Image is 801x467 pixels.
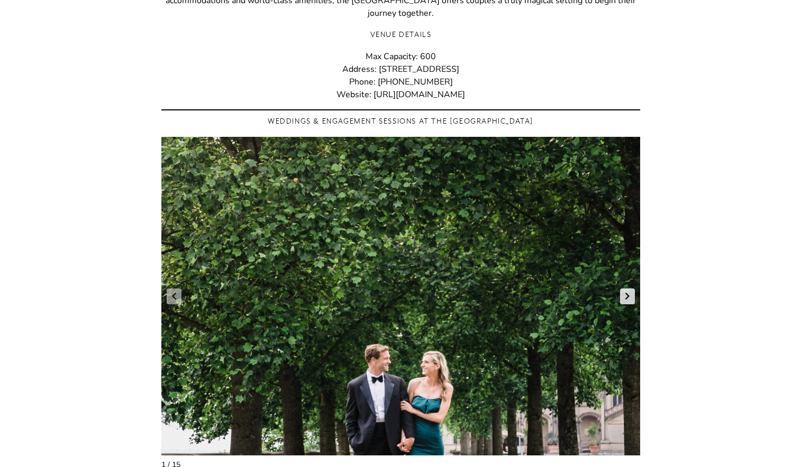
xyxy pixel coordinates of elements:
[161,50,640,101] p: Max Capacity: 600 Address: [STREET_ADDRESS] Phone: [PHONE_NUMBER] Website: [URL][DOMAIN_NAME]
[620,288,635,304] a: Next slide
[161,115,640,127] h3: Weddings & Engagement Sessions at the [GEOGRAPHIC_DATA]
[167,288,181,304] a: Previous slide
[161,28,640,41] h3: Venue Details
[161,137,640,455] li: 2 / 17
